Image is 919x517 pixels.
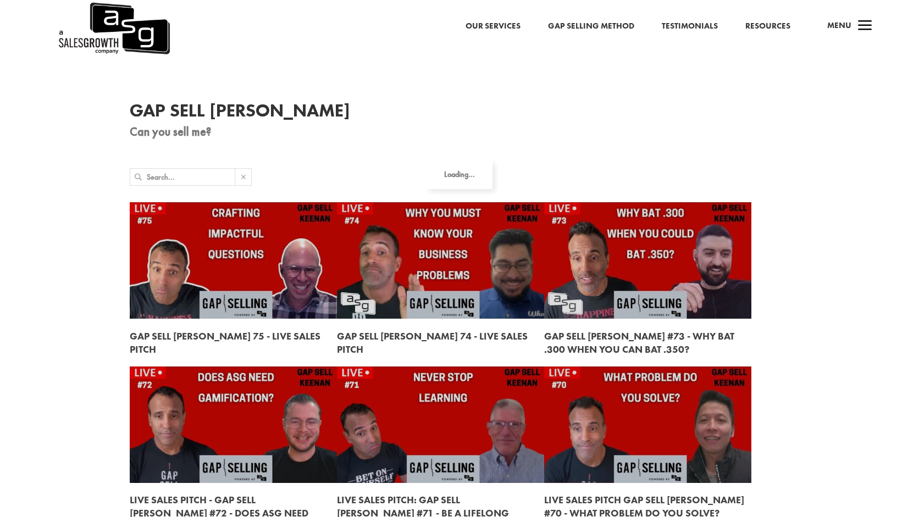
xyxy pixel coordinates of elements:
a: Our Services [466,19,521,34]
a: Gap Selling Method [548,19,634,34]
a: Resources [745,19,790,34]
div: Loading... [427,160,492,189]
a: Testimonials [662,19,718,34]
span: Menu [827,20,851,31]
p: Can you sell me? [130,125,789,138]
span: a [854,15,876,37]
h1: Gap Sell [PERSON_NAME] [130,102,789,125]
